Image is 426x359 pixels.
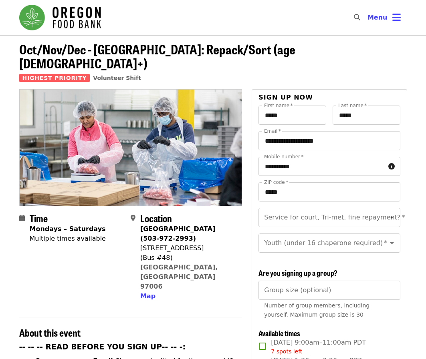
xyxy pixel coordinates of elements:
label: ZIP code [264,180,288,185]
span: Sign up now [258,94,313,101]
label: Email [264,129,281,134]
strong: -- -- -- READ BEFORE YOU SIGN UP-- -- -: [19,343,186,351]
strong: [GEOGRAPHIC_DATA] (503-972-2993) [140,225,215,242]
strong: Mondays – Saturdays [30,225,106,233]
span: 7 spots left [271,348,302,355]
img: Oregon Food Bank - Home [19,5,101,30]
i: search icon [354,14,360,21]
i: calendar icon [19,214,25,222]
input: First name [258,106,326,125]
div: (Bus #48) [140,253,236,263]
input: Search [365,8,371,27]
button: Toggle account menu [361,8,407,27]
input: ZIP code [258,182,400,201]
i: circle-info icon [388,163,395,170]
span: Oct/Nov/Dec - [GEOGRAPHIC_DATA]: Repack/Sort (age [DEMOGRAPHIC_DATA]+) [19,40,295,72]
a: Volunteer Shift [93,75,141,81]
button: Open [386,212,398,223]
label: Mobile number [264,154,303,159]
span: Available times [258,328,300,338]
button: Map [140,291,155,301]
span: Highest Priority [19,74,90,82]
span: About this event [19,325,81,339]
span: Time [30,211,48,225]
i: bars icon [392,12,401,23]
label: Last name [338,103,367,108]
span: Location [140,211,172,225]
span: [DATE] 9:00am–11:00am PDT [271,338,366,356]
input: Mobile number [258,157,385,176]
input: Email [258,131,400,150]
a: [GEOGRAPHIC_DATA], [GEOGRAPHIC_DATA] 97006 [140,263,218,290]
button: Open [386,237,398,249]
input: Last name [333,106,400,125]
label: First name [264,103,293,108]
input: [object Object] [258,281,400,300]
span: Map [140,292,155,300]
span: Menu [367,14,388,21]
span: Are you signing up a group? [258,267,337,278]
img: Oct/Nov/Dec - Beaverton: Repack/Sort (age 10+) organized by Oregon Food Bank [20,90,242,205]
span: Number of group members, including yourself. Maximum group size is 30 [264,302,369,318]
div: [STREET_ADDRESS] [140,243,236,253]
i: map-marker-alt icon [131,214,135,222]
div: Multiple times available [30,234,106,243]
